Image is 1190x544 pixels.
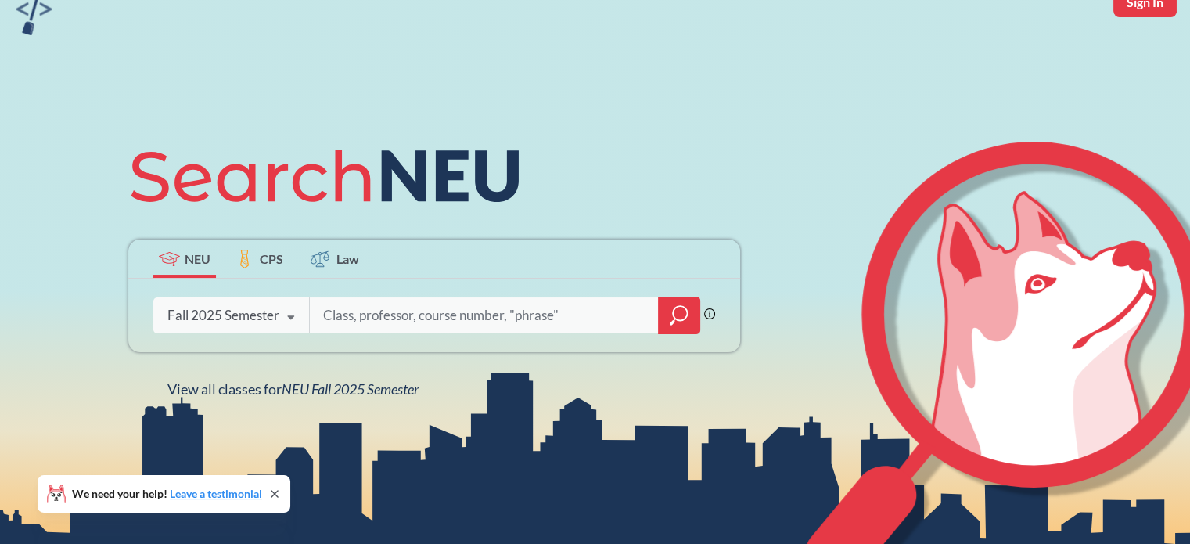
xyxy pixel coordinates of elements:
a: Leave a testimonial [170,487,262,500]
span: NEU Fall 2025 Semester [282,380,419,398]
div: Fall 2025 Semester [167,307,279,324]
input: Class, professor, course number, "phrase" [322,299,647,332]
span: View all classes for [167,380,419,398]
svg: magnifying glass [670,304,688,326]
span: Law [336,250,359,268]
span: We need your help! [72,488,262,499]
div: magnifying glass [658,297,700,334]
span: NEU [185,250,210,268]
span: CPS [260,250,283,268]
